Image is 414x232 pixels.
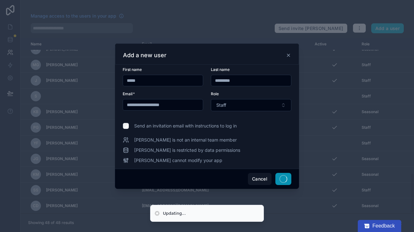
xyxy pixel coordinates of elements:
[123,51,166,59] h3: Add a new user
[211,99,291,111] button: Select Button
[163,210,186,217] div: Updating...
[211,67,230,72] span: Last name
[134,147,240,153] span: [PERSON_NAME] is restricted by data permissions
[134,137,237,143] span: [PERSON_NAME] is not an internal team member
[123,123,129,129] input: Send an invitation email with instructions to log in
[134,157,222,164] span: [PERSON_NAME] cannot modify your app
[123,91,133,96] span: Email
[123,67,142,72] span: First name
[216,102,226,108] span: Staff
[134,123,237,129] span: Send an invitation email with instructions to log in
[358,220,401,232] button: Feedback - Show survey
[248,173,272,185] button: Cancel
[372,223,395,229] span: Feedback
[211,91,219,96] span: Role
